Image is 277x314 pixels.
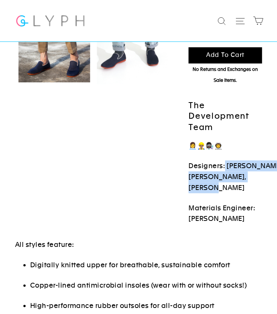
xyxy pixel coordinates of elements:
span: High-performance rubber outsoles for all-day support [30,301,214,309]
p: Designers: [PERSON_NAME], [PERSON_NAME], [PERSON_NAME] [188,160,262,193]
span: Add to cart [206,51,245,58]
img: Glyph [15,11,86,31]
span: No Returns and Exchanges on Sale Items. [193,67,258,83]
span: Copper-lined antimicrobial insoles (wear with or without socks!) [30,281,247,289]
img: Marlin [97,12,168,84]
h2: The Development Team [188,100,262,133]
span: Digitally knitted upper for breathable, sustainable comfort [30,260,230,268]
p: Materials Engineer: [PERSON_NAME] [188,202,262,224]
span: All styles feature: [15,240,74,248]
button: Add to cart [188,47,262,63]
p: 👩‍💼👷🏽‍♂️👩🏿‍🔬👨‍🚀 [188,140,262,151]
img: Marlin [18,12,90,82]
